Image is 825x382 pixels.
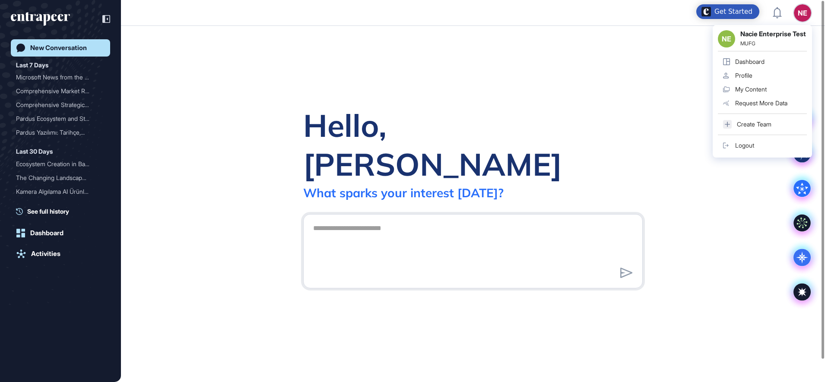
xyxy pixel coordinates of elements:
[714,7,752,16] div: Get Started
[16,199,98,212] div: Kamera Algılama AI Ürünle...
[794,4,811,22] button: NE
[11,224,110,242] a: Dashboard
[16,185,105,199] div: Kamera Algılama AI Ürünleri ile Bankacılık Çağrı Merkezlerinde Müşteri Bilgilerini Koruma
[16,171,98,185] div: The Changing Landscape of...
[16,98,105,112] div: Comprehensive Strategic Report on Pardus: Background, Market Analysis, and Competitive Positionin...
[16,126,105,139] div: Pardus Yazılımı: Tarihçe, Ürün Ailesi, Pazar Analizi ve Stratejik Öneriler
[16,185,98,199] div: Kamera Algılama AI Ürünle...
[31,250,60,258] div: Activities
[16,112,98,126] div: Pardus Ecosystem and Stra...
[16,70,105,84] div: Microsoft News from the Last Two Weeks
[701,7,711,16] img: launcher-image-alternative-text
[16,84,98,98] div: Comprehensive Market Repo...
[16,60,48,70] div: Last 7 Days
[11,12,70,26] div: entrapeer-logo
[696,4,759,19] div: Open Get Started checklist
[11,39,110,57] a: New Conversation
[11,245,110,262] a: Activities
[16,98,98,112] div: Comprehensive Strategic R...
[16,70,98,84] div: Microsoft News from the L...
[30,229,63,237] div: Dashboard
[303,106,643,183] div: Hello, [PERSON_NAME]
[16,126,98,139] div: Pardus Yazılımı: Tarihçe,...
[27,207,69,216] span: See full history
[16,112,105,126] div: Pardus Ecosystem and Strategies for International Expansion
[16,84,105,98] div: Comprehensive Market Report for Smart Waste Management in the Netherlands: Focus on Municipalitie...
[16,207,110,216] a: See full history
[16,157,105,171] div: Ecosystem Creation in Banking: Collaboration Between Banks, Startups, and Corporates in Turkey
[16,146,53,157] div: Last 30 Days
[16,199,105,212] div: Kamera Algılama AI Ürünleri ile Bankacılık Çağrı Merkezlerinde Müşteri Bilgilerinin Korunması
[30,44,87,52] div: New Conversation
[16,157,98,171] div: Ecosystem Creation in Ban...
[16,171,105,185] div: The Changing Landscape of Banking: Strategies for Banks to Foster Corporate-Startup Ecosystems
[303,185,504,200] div: What sparks your interest [DATE]?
